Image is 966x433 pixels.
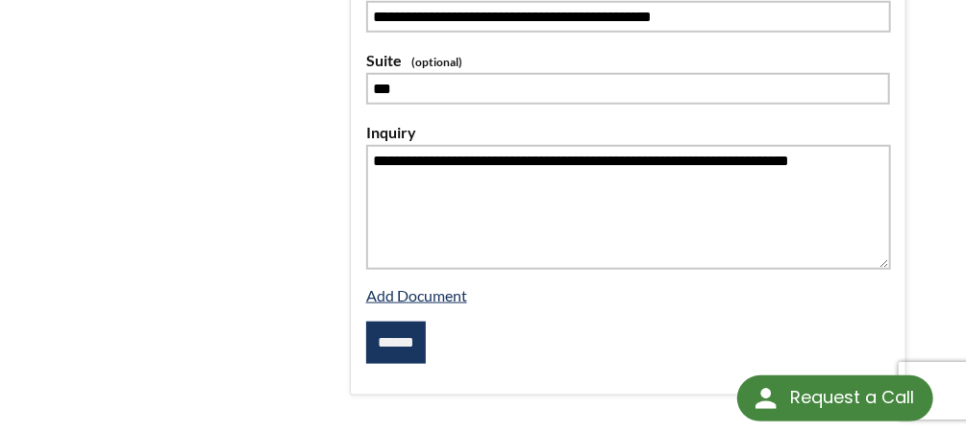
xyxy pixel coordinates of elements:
a: Add Document [366,286,467,304]
img: round button [751,383,781,414]
label: Suite [366,48,890,73]
div: Request a Call [737,375,933,421]
label: Inquiry [366,120,890,145]
div: Request a Call [790,375,914,420]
